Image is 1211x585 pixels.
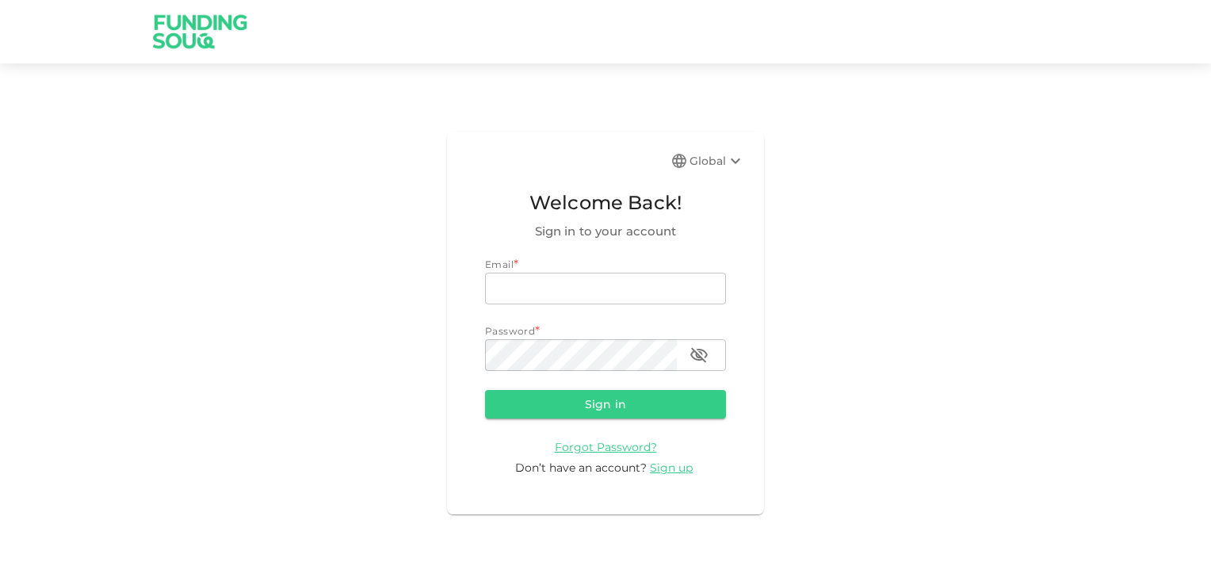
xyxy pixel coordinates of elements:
[555,440,657,454] span: Forgot Password?
[485,222,726,241] span: Sign in to your account
[485,273,726,304] input: email
[485,188,726,218] span: Welcome Back!
[555,439,657,454] a: Forgot Password?
[485,339,677,371] input: password
[690,151,745,170] div: Global
[485,258,514,270] span: Email
[650,461,693,475] span: Sign up
[515,461,647,475] span: Don’t have an account?
[485,390,726,419] button: Sign in
[485,325,535,337] span: Password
